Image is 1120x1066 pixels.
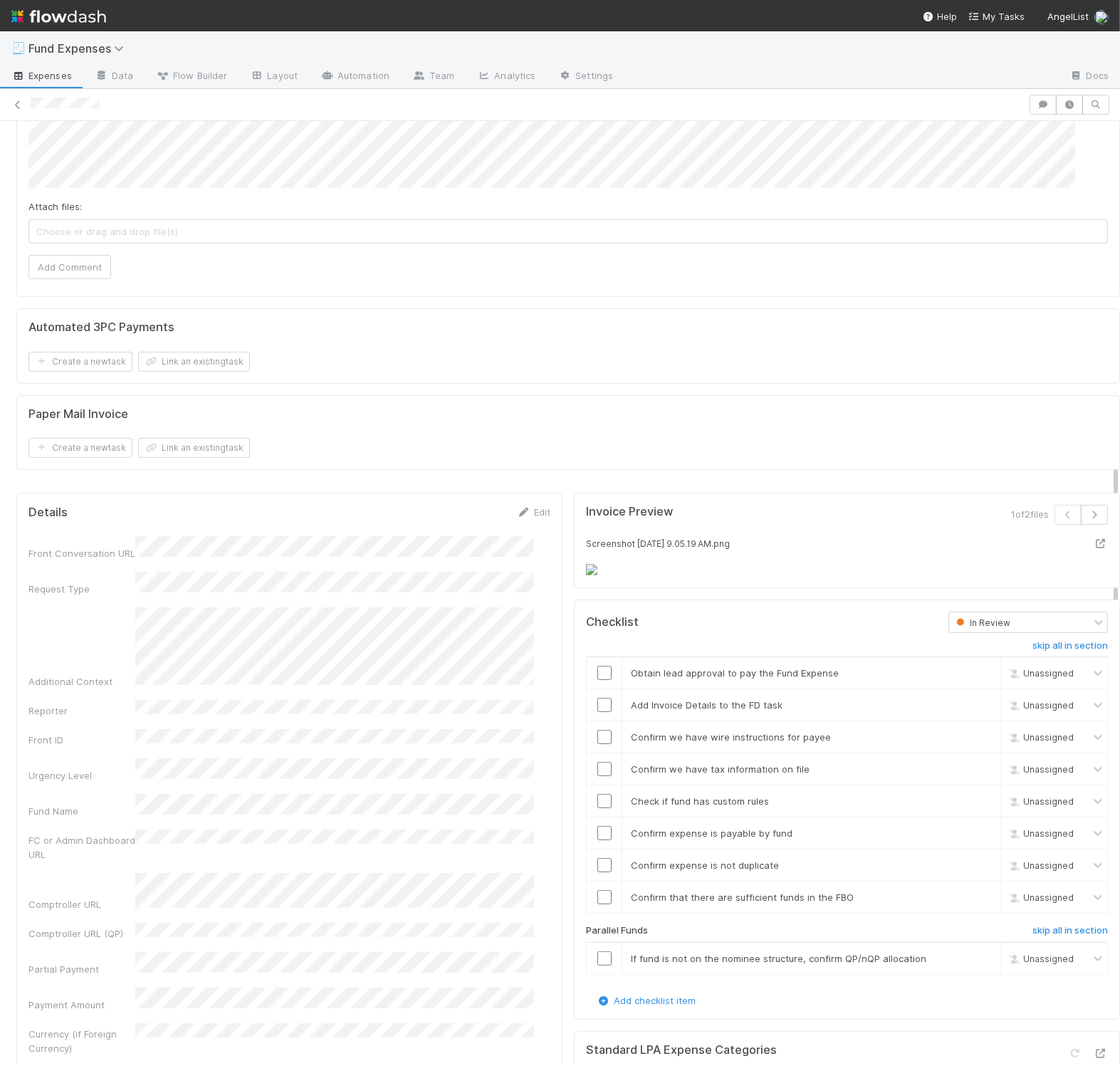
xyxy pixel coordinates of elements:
a: Data [83,66,145,88]
span: Obtain lead approval to pay the Fund Expense [631,667,839,679]
img: avatar_93b89fca-d03a-423a-b274-3dd03f0a621f.png [1094,10,1109,24]
span: Flow Builder [156,68,227,83]
span: Check if fund has custom rules [631,795,769,807]
a: skip all in section [1032,925,1108,942]
button: Link an existingtask [138,438,250,458]
img: eyJfcmFpbHMiOnsibWVzc2FnZSI6IkJBaHBBd1lYR1E9PSIsImV4cCI6bnVsbCwicHVyIjoiYmxvYl9pZCJ9fQ==--cdad8fd... [586,564,597,575]
div: Front Conversation URL [28,546,135,560]
small: Screenshot [DATE] 9.05.19 AM.png [586,538,730,549]
a: skip all in section [1032,640,1108,657]
div: Currency (if Foreign Currency) [28,1027,135,1055]
a: Layout [239,66,309,88]
button: Create a newtask [28,438,132,458]
span: 🧾 [11,42,26,54]
div: Comptroller URL [28,897,135,911]
span: Confirm we have wire instructions for payee [631,731,831,743]
button: Create a newtask [28,352,132,372]
h6: skip all in section [1032,925,1108,936]
span: Unassigned [1006,668,1074,679]
a: Docs [1058,66,1120,88]
div: Partial Payment [28,962,135,976]
span: Add Invoice Details to the FD task [631,699,783,711]
span: In Review [953,617,1010,628]
a: Settings [547,66,624,88]
span: Unassigned [1006,953,1074,964]
span: Unassigned [1006,828,1074,839]
div: Front ID [28,733,135,747]
div: Urgency Level [28,768,135,783]
span: Expenses [11,68,72,83]
span: Choose or drag and drop file(s) [29,220,1107,243]
span: Confirm that there are sufficient funds in the FBO [631,892,854,903]
span: Unassigned [1006,764,1074,775]
div: Fund Name [28,804,135,818]
span: If fund is not on the nominee structure, confirm QP/nQP allocation [631,953,926,964]
span: Confirm expense is not duplicate [631,859,779,871]
span: Confirm expense is payable by fund [631,827,792,839]
a: Analytics [466,66,547,88]
div: Request Type [28,582,135,596]
h6: Parallel Funds [586,925,648,936]
a: Add checklist item [597,995,696,1006]
span: Unassigned [1006,700,1074,711]
span: Unassigned [1006,892,1074,903]
h6: skip all in section [1032,640,1108,652]
div: Additional Context [28,674,135,689]
span: AngelList [1047,11,1089,22]
button: Link an existingtask [138,352,250,372]
span: My Tasks [968,11,1025,22]
span: Unassigned [1006,732,1074,743]
img: logo-inverted-e16ddd16eac7371096b0.svg [11,4,106,28]
div: Help [923,9,957,23]
div: Payment Amount [28,998,135,1012]
div: Reporter [28,704,135,718]
a: Flow Builder [145,66,239,88]
span: Unassigned [1006,860,1074,871]
span: Fund Expenses [28,41,131,56]
h5: Details [28,506,68,520]
span: Unassigned [1006,796,1074,807]
div: FC or Admin Dashboard URL [28,833,135,862]
a: My Tasks [968,9,1025,23]
span: Confirm we have tax information on file [631,763,810,775]
div: Comptroller URL (QP) [28,926,135,941]
h5: Invoice Preview [586,505,673,519]
button: Add Comment [28,255,111,279]
h5: Paper Mail Invoice [28,407,128,422]
h5: Standard LPA Expense Categories [586,1043,777,1057]
h5: Automated 3PC Payments [28,320,174,335]
a: Edit [517,506,550,518]
a: Team [401,66,466,88]
label: Attach files: [28,199,82,214]
h5: Checklist [586,615,639,629]
span: 1 of 2 files [1011,507,1049,521]
a: Automation [309,66,401,88]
